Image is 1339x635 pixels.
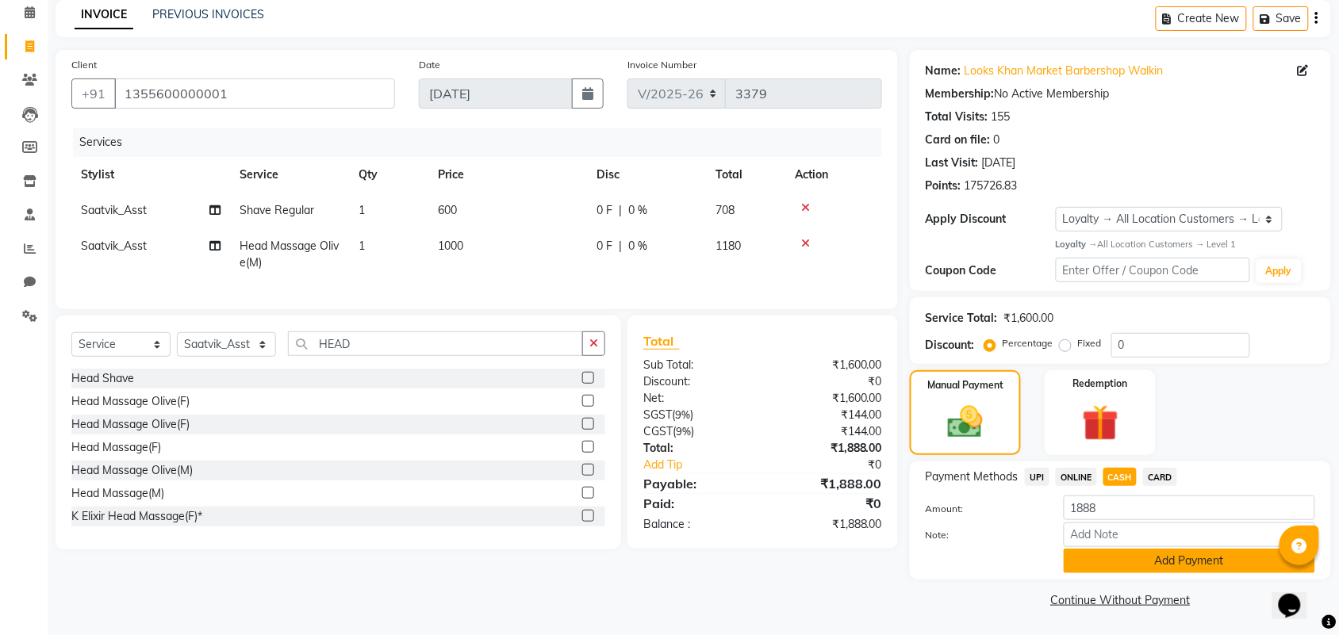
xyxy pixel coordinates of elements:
[628,202,647,219] span: 0 %
[926,155,979,171] div: Last Visit:
[937,402,994,442] img: _cash.svg
[71,462,193,479] div: Head Massage Olive(M)
[631,407,763,423] div: ( )
[762,357,894,373] div: ₹1,600.00
[926,469,1019,485] span: Payment Methods
[81,239,147,253] span: Saatvik_Asst
[643,407,672,422] span: SGST
[587,157,706,193] th: Disc
[240,203,314,217] span: Shave Regular
[914,502,1052,516] label: Amount:
[1025,468,1049,486] span: UPI
[965,178,1018,194] div: 175726.83
[75,1,133,29] a: INVOICE
[359,203,365,217] span: 1
[597,202,612,219] span: 0 F
[1071,400,1130,446] img: _gift.svg
[762,390,894,407] div: ₹1,600.00
[1056,258,1250,282] input: Enter Offer / Coupon Code
[438,203,457,217] span: 600
[762,407,894,423] div: ₹144.00
[631,516,763,533] div: Balance :
[71,485,164,502] div: Head Massage(M)
[1064,495,1315,520] input: Amount
[762,474,894,493] div: ₹1,888.00
[71,157,230,193] th: Stylist
[1143,468,1177,486] span: CARD
[1103,468,1138,486] span: CASH
[926,132,991,148] div: Card on file:
[913,592,1328,609] a: Continue Without Payment
[114,78,395,109] input: Search by Name/Mobile/Email/Code
[762,494,894,513] div: ₹0
[73,128,894,157] div: Services
[965,63,1164,79] a: Looks Khan Market Barbershop Walkin
[619,202,622,219] span: |
[1056,238,1315,251] div: All Location Customers → Level 1
[631,423,763,440] div: ( )
[1056,468,1097,486] span: ONLINE
[926,178,961,194] div: Points:
[1073,377,1128,391] label: Redemption
[926,310,998,327] div: Service Total:
[81,203,147,217] span: Saatvik_Asst
[419,58,440,72] label: Date
[914,528,1052,542] label: Note:
[359,239,365,253] span: 1
[631,457,785,473] a: Add Tip
[994,132,1000,148] div: 0
[628,238,647,254] span: 0 %
[1064,549,1315,573] button: Add Payment
[762,373,894,390] div: ₹0
[631,373,763,390] div: Discount:
[288,331,583,356] input: Search or Scan
[1003,336,1053,350] label: Percentage
[643,333,680,350] span: Total
[675,408,690,421] span: 9%
[676,425,691,438] span: 9%
[71,78,116,109] button: +91
[349,157,428,193] th: Qty
[926,86,995,102] div: Membership:
[240,239,339,270] span: Head Massage Olive(M)
[926,86,1315,102] div: No Active Membership
[71,439,161,456] div: Head Massage(F)
[706,157,785,193] th: Total
[1156,6,1247,31] button: Create New
[762,440,894,457] div: ₹1,888.00
[926,63,961,79] div: Name:
[71,416,190,433] div: Head Massage Olive(F)
[716,239,741,253] span: 1180
[627,58,696,72] label: Invoice Number
[1272,572,1323,619] iframe: chat widget
[619,238,622,254] span: |
[1064,522,1315,547] input: Add Note
[71,508,202,525] div: K Elixir Head Massage(F)*
[230,157,349,193] th: Service
[631,357,763,373] div: Sub Total:
[785,157,882,193] th: Action
[926,262,1056,279] div: Coupon Code
[927,378,1003,392] label: Manual Payment
[926,211,1056,228] div: Apply Discount
[982,155,1016,171] div: [DATE]
[643,424,673,438] span: CGST
[762,423,894,440] div: ₹144.00
[1078,336,1102,350] label: Fixed
[71,58,97,72] label: Client
[428,157,587,193] th: Price
[716,203,735,217] span: 708
[631,440,763,457] div: Total:
[1257,259,1302,283] button: Apply
[631,390,763,407] div: Net:
[1253,6,1309,31] button: Save
[631,474,763,493] div: Payable:
[992,109,1011,125] div: 155
[631,494,763,513] div: Paid:
[597,238,612,254] span: 0 F
[926,109,988,125] div: Total Visits:
[785,457,894,473] div: ₹0
[152,7,264,21] a: PREVIOUS INVOICES
[1004,310,1054,327] div: ₹1,600.00
[71,370,134,387] div: Head Shave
